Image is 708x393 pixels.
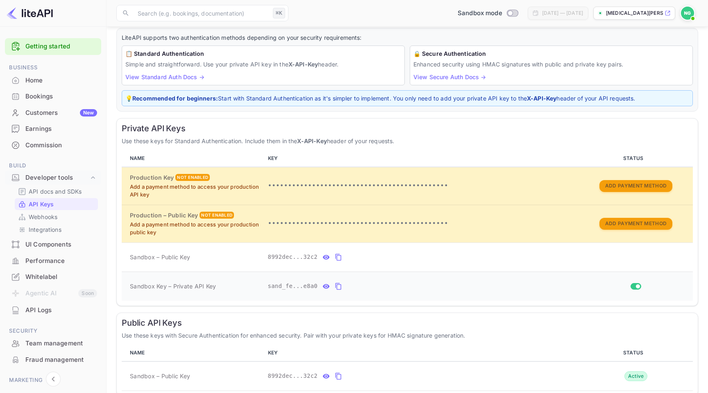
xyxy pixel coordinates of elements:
p: ••••••••••••••••••••••••••••••••••••••••••••• [268,181,576,191]
input: Search (e.g. bookings, documentation) [133,5,270,21]
button: Collapse navigation [46,372,61,386]
p: [MEDICAL_DATA][PERSON_NAME]-trx6a.... [606,9,663,17]
a: Webhooks [18,212,95,221]
p: Add a payment method to access your production public key [130,221,261,237]
div: ⌘K [273,8,285,18]
div: Developer tools [5,171,101,185]
div: Home [5,73,101,89]
span: Security [5,327,101,336]
span: Sandbox mode [458,9,502,18]
span: Marketing [5,376,101,385]
div: Home [25,76,97,85]
div: Developer tools [25,173,89,183]
p: Webhooks [29,212,57,221]
span: 8992dec...32c2 [268,372,318,380]
div: Performance [25,256,97,266]
div: API docs and SDKs [15,185,98,197]
strong: X-API-Key [288,61,318,68]
div: Team management [25,339,97,348]
div: Customers [25,108,97,118]
a: API Keys [18,200,95,208]
a: View Standard Auth Docs → [125,73,204,80]
div: New [80,109,97,117]
a: CustomersNew [5,105,101,120]
div: Whitelabel [25,272,97,282]
a: Performance [5,253,101,268]
button: Add Payment Method [599,180,672,192]
span: Sandbox – Public Key [130,372,190,380]
span: Business [5,63,101,72]
strong: X-API-Key [527,95,556,102]
strong: X-API-Key [297,137,327,144]
h6: 🔒 Secure Authentication [413,49,689,58]
th: STATUS [579,150,693,167]
p: Use these keys with Secure Authentication for enhanced security. Pair with your private keys for ... [122,331,693,340]
p: Enhanced security using HMAC signatures with public and private key pairs. [413,60,689,69]
p: Integrations [29,225,61,234]
a: API docs and SDKs [18,187,95,196]
p: LiteAPI supports two authentication methods depending on your security requirements: [122,33,693,42]
div: UI Components [5,237,101,253]
a: API Logs [5,302,101,318]
a: View Secure Auth Docs → [413,73,486,80]
th: NAME [122,150,265,167]
div: Fraud management [5,352,101,368]
div: Not enabled [175,174,210,181]
div: Earnings [25,124,97,134]
a: Integrations [18,225,95,234]
strong: Recommended for beginners: [132,95,218,102]
div: Integrations [15,224,98,235]
div: UI Components [25,240,97,249]
th: STATUS [579,345,693,361]
h6: Private API Keys [122,123,693,133]
div: Bookings [25,92,97,101]
span: 8992dec...32c2 [268,253,318,261]
div: Earnings [5,121,101,137]
h6: 📋 Standard Authentication [125,49,401,58]
div: [DATE] — [DATE] [542,9,583,17]
a: Home [5,73,101,88]
div: Whitelabel [5,269,101,285]
a: Team management [5,336,101,351]
a: Whitelabel [5,269,101,284]
div: CustomersNew [5,105,101,121]
span: sand_fe...e8a0 [268,282,318,290]
a: Commission [5,137,101,153]
div: Webhooks [15,211,98,223]
a: Add Payment Method [599,182,672,189]
span: Sandbox – Public Key [130,253,190,261]
th: NAME [122,345,265,361]
div: Team management [5,336,101,352]
div: Getting started [5,38,101,55]
p: API Keys [29,200,54,208]
table: public api keys table [122,345,693,391]
div: Commission [25,141,97,150]
div: Active [624,371,648,381]
p: Add a payment method to access your production API key [130,183,261,199]
h6: Production – Public Key [130,211,198,220]
div: Commission [5,137,101,153]
p: 💡 Start with Standard Authentication as it's simpler to implement. You only need to add your priv... [125,94,689,103]
div: API Logs [25,306,97,315]
table: private api keys table [122,150,693,301]
th: KEY [265,345,579,361]
p: ••••••••••••••••••••••••••••••••••••••••••••• [268,219,576,228]
button: Add Payment Method [599,218,672,230]
div: Not enabled [200,212,234,219]
a: Getting started [25,42,97,51]
div: API Keys [15,198,98,210]
span: Build [5,161,101,170]
div: Fraud management [25,355,97,365]
img: Nikita Gurbatov [681,7,694,20]
a: Earnings [5,121,101,136]
a: Fraud management [5,352,101,367]
p: Use these keys for Standard Authentication. Include them in the header of your requests. [122,137,693,145]
a: Add Payment Method [599,219,672,226]
h6: Public API Keys [122,318,693,328]
div: Switch to Production mode [454,9,521,18]
h6: Production Key [130,173,174,182]
p: Simple and straightforward. Use your private API key in the header. [125,60,401,69]
div: Performance [5,253,101,269]
div: API Logs [5,302,101,318]
img: LiteAPI logo [7,7,53,20]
